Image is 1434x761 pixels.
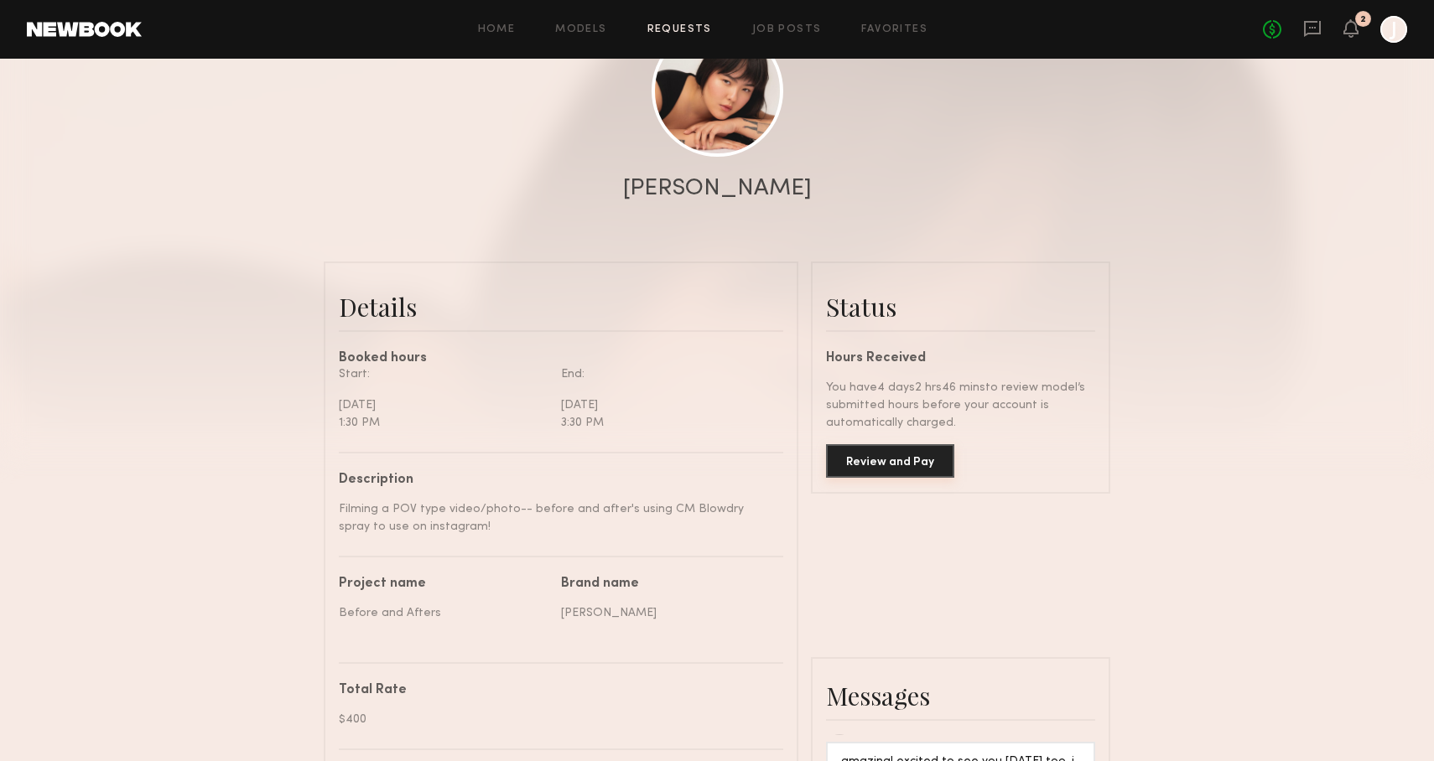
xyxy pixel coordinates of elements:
div: End: [561,365,771,383]
div: Filming a POV type video/photo-- before and after's using CM Blowdry spray to use on instagram! [339,500,771,536]
div: [PERSON_NAME] [561,604,771,622]
a: Requests [647,24,712,35]
div: Project name [339,577,548,591]
div: Start: [339,365,548,383]
button: Review and Pay [826,444,954,478]
div: 1:30 PM [339,414,548,432]
div: You have 4 days 2 hrs 46 mins to review model’s submitted hours before your account is automatica... [826,379,1095,432]
div: Before and Afters [339,604,548,622]
div: Description [339,474,771,487]
div: Total Rate [339,684,771,697]
a: Job Posts [752,24,822,35]
div: 2 [1360,15,1366,24]
div: Status [826,290,1095,324]
a: J [1380,16,1407,43]
a: Favorites [861,24,927,35]
a: Models [555,24,606,35]
a: Home [478,24,516,35]
div: [DATE] [339,396,548,414]
div: [PERSON_NAME] [623,177,812,200]
div: 3:30 PM [561,414,771,432]
div: [DATE] [561,396,771,414]
div: Brand name [561,577,771,591]
div: $400 [339,711,771,728]
div: Booked hours [339,352,783,365]
div: Hours Received [826,352,1095,365]
div: Details [339,290,783,324]
div: Messages [826,679,1095,712]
